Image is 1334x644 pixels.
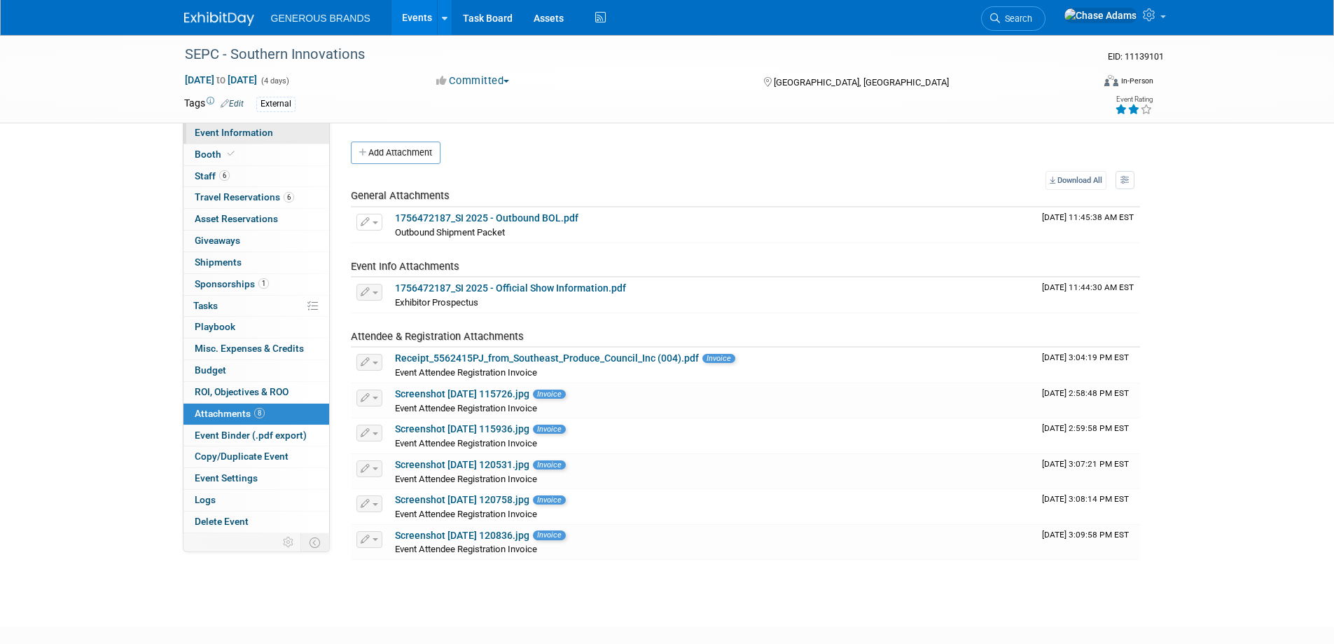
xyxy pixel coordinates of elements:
span: Shipments [195,256,242,268]
td: Upload Timestamp [1036,525,1140,560]
span: Event Info Attachments [351,260,459,273]
span: Invoice [533,425,566,434]
td: Upload Timestamp [1036,383,1140,418]
a: Travel Reservations6 [183,187,329,208]
span: General Attachments [351,189,450,202]
td: Tags [184,96,244,112]
span: Event Settings [195,472,258,484]
span: Search [1000,13,1032,24]
a: Logs [183,490,329,511]
span: Upload Timestamp [1042,212,1134,222]
a: Giveaways [183,231,329,252]
span: Invoice [533,460,566,470]
span: Event Attendee Registration Invoice [395,367,537,378]
span: Giveaways [195,235,240,246]
span: Travel Reservations [195,191,294,203]
span: Budget [195,364,226,376]
span: Invoice [533,495,566,505]
td: Upload Timestamp [1036,454,1140,489]
span: Logs [195,494,216,505]
span: Event Information [195,127,273,138]
span: Upload Timestamp [1042,494,1129,504]
a: Asset Reservations [183,209,329,230]
span: to [214,74,228,85]
span: Asset Reservations [195,213,278,224]
td: Upload Timestamp [1036,418,1140,453]
span: ROI, Objectives & ROO [195,386,289,397]
a: Copy/Duplicate Event [183,446,329,467]
span: Invoice [533,530,566,540]
span: [DATE] [DATE] [184,74,258,86]
a: Event Information [183,123,329,144]
a: Event Binder (.pdf export) [183,425,329,446]
td: Upload Timestamp [1036,489,1140,524]
span: Outbound Shipment Packet [395,227,505,238]
span: Event Attendee Registration Invoice [395,544,537,554]
td: Personalize Event Tab Strip [277,533,301,551]
td: Upload Timestamp [1036,207,1140,242]
td: Upload Timestamp [1036,348,1140,383]
div: Event Format [1010,73,1154,94]
span: Exhibitor Prospectus [395,297,478,308]
span: Upload Timestamp [1042,423,1129,433]
a: Screenshot [DATE] 115936.jpg [395,423,529,434]
div: In-Person [1120,76,1153,86]
span: Event Attendee Registration Invoice [395,438,537,448]
span: 8 [254,408,265,418]
span: Booth [195,149,237,160]
a: Booth [183,144,329,165]
td: Toggle Event Tabs [300,533,329,551]
span: Playbook [195,321,235,332]
span: [GEOGRAPHIC_DATA], [GEOGRAPHIC_DATA] [774,77,949,88]
div: SEPC - Southern Innovations [180,42,1071,67]
span: Upload Timestamp [1042,530,1129,540]
a: Delete Event [183,512,329,533]
div: Event Rating [1115,96,1153,103]
i: Booth reservation complete [228,150,235,158]
span: (4 days) [260,76,289,85]
span: Misc. Expenses & Credits [195,343,304,354]
div: External [256,97,296,111]
span: Attendee & Registration Attachments [351,330,524,343]
a: Search [981,6,1045,31]
a: Attachments8 [183,404,329,425]
a: Misc. Expenses & Credits [183,338,329,359]
a: Screenshot [DATE] 120758.jpg [395,494,529,505]
a: Screenshot [DATE] 120836.jpg [395,530,529,541]
span: 6 [219,170,230,181]
a: Shipments [183,252,329,273]
span: Copy/Duplicate Event [195,451,289,462]
span: Upload Timestamp [1042,459,1129,469]
span: Attachments [195,408,265,419]
a: Playbook [183,317,329,338]
span: Tasks [193,300,218,311]
span: Delete Event [195,516,249,527]
img: ExhibitDay [184,12,254,26]
span: Event Attendee Registration Invoice [395,403,537,413]
a: Edit [221,99,244,109]
span: Sponsorships [195,278,269,289]
td: Upload Timestamp [1036,278,1140,313]
a: 1756472187_SI 2025 - Outbound BOL.pdf [395,212,578,224]
button: Committed [431,74,515,88]
a: Receipt_5562415PJ_from_Southeast_Produce_Council_Inc (004).pdf [395,352,699,364]
span: Upload Timestamp [1042,352,1129,362]
a: Tasks [183,296,329,317]
a: Staff6 [183,166,329,187]
span: Invoice [533,390,566,399]
span: Event Attendee Registration Invoice [395,474,537,484]
a: Screenshot [DATE] 115726.jpg [395,388,529,399]
span: Upload Timestamp [1042,388,1129,398]
span: Upload Timestamp [1042,282,1134,292]
span: Event ID: 11139101 [1108,51,1164,62]
span: Event Attendee Registration Invoice [395,509,537,519]
img: Format-Inperson.png [1104,75,1118,86]
a: Download All [1045,171,1106,190]
a: Screenshot [DATE] 120531.jpg [395,459,529,470]
span: GENEROUS BRANDS [271,13,370,24]
span: Staff [195,170,230,181]
a: Event Settings [183,468,329,489]
span: 6 [284,192,294,203]
img: Chase Adams [1064,8,1137,23]
span: Invoice [702,354,735,363]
